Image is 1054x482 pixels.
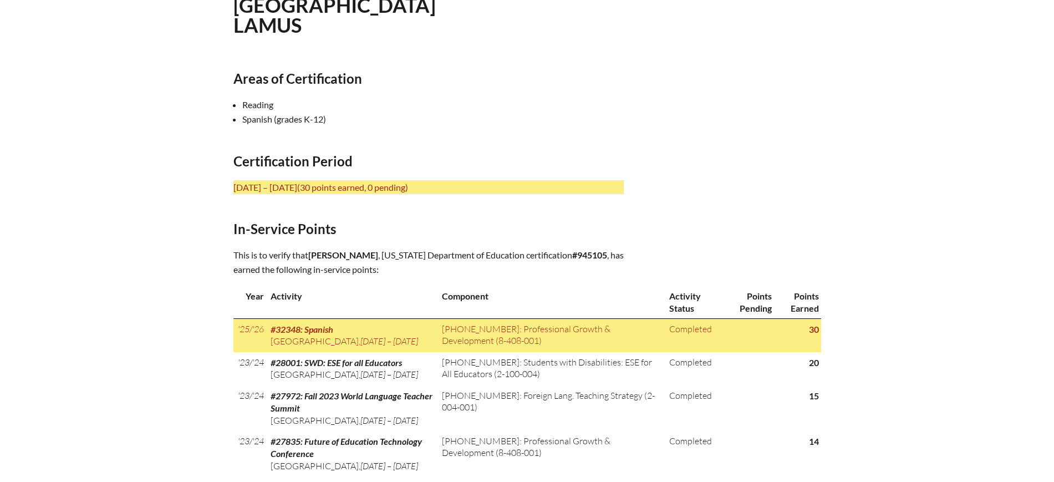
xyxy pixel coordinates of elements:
[233,286,266,318] th: Year
[665,286,724,318] th: Activity Status
[271,336,359,347] span: [GEOGRAPHIC_DATA]
[665,318,724,352] td: Completed
[266,385,438,431] td: ,
[271,415,359,426] span: [GEOGRAPHIC_DATA]
[665,431,724,476] td: Completed
[437,431,664,476] td: [PHONE_NUMBER]: Professional Growth & Development (8-408-001)
[233,248,624,277] p: This is to verify that , [US_STATE] Department of Education certification , has earned the follow...
[774,286,821,318] th: Points Earned
[723,286,774,318] th: Points Pending
[233,431,266,476] td: '23/'24
[360,415,418,426] span: [DATE] – [DATE]
[233,221,624,237] h2: In-Service Points
[233,352,266,385] td: '23/'24
[665,385,724,431] td: Completed
[665,352,724,385] td: Completed
[233,318,266,352] td: '25/'26
[437,385,664,431] td: [PHONE_NUMBER]: Foreign Lang. Teaching Strategy (2-004-001)
[308,250,378,260] span: [PERSON_NAME]
[271,460,359,471] span: [GEOGRAPHIC_DATA]
[360,336,418,347] span: [DATE] – [DATE]
[572,250,607,260] b: #945105
[360,460,418,471] span: [DATE] – [DATE]
[809,357,819,368] strong: 20
[266,352,438,385] td: ,
[437,286,664,318] th: Component
[233,70,624,87] h2: Areas of Certification
[809,390,819,401] strong: 15
[809,324,819,334] strong: 30
[271,324,333,334] span: #32348: Spanish
[266,431,438,476] td: ,
[297,182,408,192] span: (30 points earned, 0 pending)
[266,286,438,318] th: Activity
[233,153,624,169] h2: Certification Period
[271,436,422,459] span: #27835: Future of Education Technology Conference
[437,352,664,385] td: [PHONE_NUMBER]: Students with Disabilities: ESE for All Educators (2-100-004)
[266,318,438,352] td: ,
[271,357,402,368] span: #28001: SWD: ESE for all Educators
[809,436,819,447] strong: 14
[233,385,266,431] td: '23/'24
[271,390,432,413] span: #27972: Fall 2023 World Language Teacher Summit
[360,369,418,380] span: [DATE] – [DATE]
[271,369,359,380] span: [GEOGRAPHIC_DATA]
[233,180,624,195] p: [DATE] – [DATE]
[242,112,633,126] li: Spanish (grades K-12)
[242,98,633,112] li: Reading
[437,318,664,352] td: [PHONE_NUMBER]: Professional Growth & Development (8-408-001)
